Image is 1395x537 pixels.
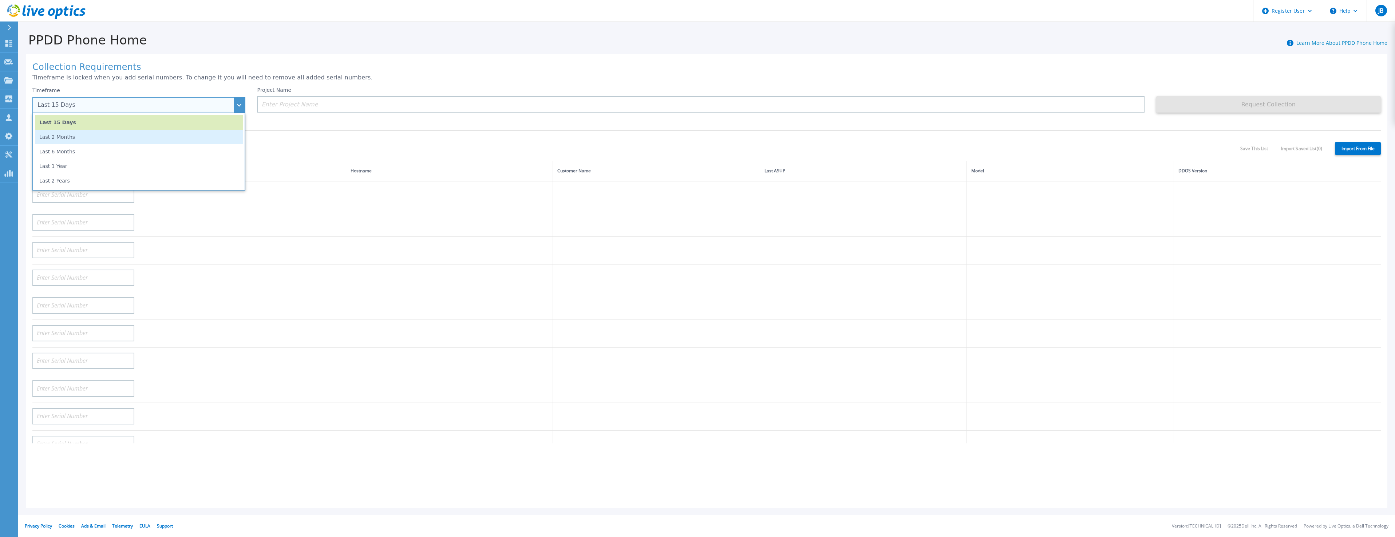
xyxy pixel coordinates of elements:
[32,408,134,424] input: Enter Serial Number
[760,161,967,181] th: Last ASUP
[257,87,291,93] label: Project Name
[35,115,243,130] li: Last 15 Days
[32,353,134,369] input: Enter Serial Number
[32,325,134,341] input: Enter Serial Number
[59,523,75,529] a: Cookies
[1378,8,1383,13] span: JB
[32,62,1381,72] h1: Collection Requirements
[1228,524,1297,529] li: © 2025 Dell Inc. All Rights Reserved
[1172,524,1221,529] li: Version: [TECHNICAL_ID]
[37,102,232,108] div: Last 15 Days
[32,136,1240,146] h1: Serial Numbers
[1335,142,1381,155] label: Import From File
[1304,524,1388,529] li: Powered by Live Optics, a Dell Technology
[25,523,52,529] a: Privacy Policy
[32,187,134,203] input: Enter Serial Number
[1296,39,1387,46] a: Learn More About PPDD Phone Home
[81,523,106,529] a: Ads & Email
[32,242,134,258] input: Enter Serial Number
[257,96,1144,113] input: Enter Project Name
[346,161,553,181] th: Hostname
[35,130,243,144] li: Last 2 Months
[553,161,760,181] th: Customer Name
[35,144,243,159] li: Last 6 Months
[967,161,1174,181] th: Model
[32,87,60,93] label: Timeframe
[32,270,134,286] input: Enter Serial Number
[32,74,1381,81] p: Timeframe is locked when you add serial numbers. To change it you will need to remove all added s...
[35,173,243,188] li: Last 2 Years
[1156,96,1381,113] button: Request Collection
[35,159,243,173] li: Last 1 Year
[112,523,133,529] a: Telemetry
[1174,161,1381,181] th: DDOS Version
[32,148,1240,155] p: 0 of 20 (max) serial numbers are added.
[139,523,150,529] a: EULA
[32,297,134,314] input: Enter Serial Number
[32,214,134,231] input: Enter Serial Number
[32,380,134,397] input: Enter Serial Number
[18,33,147,47] h1: PPDD Phone Home
[157,523,173,529] a: Support
[32,436,134,452] input: Enter Serial Number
